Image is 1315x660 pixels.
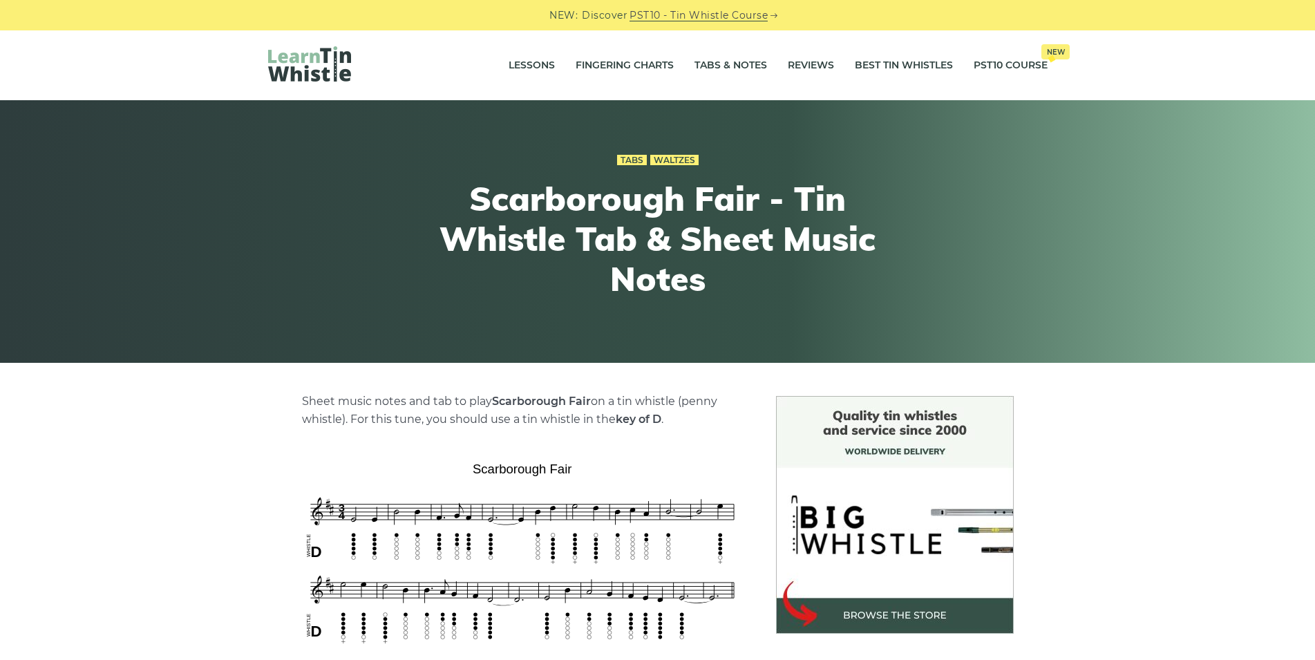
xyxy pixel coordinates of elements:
p: Sheet music notes and tab to play on a tin whistle (penny whistle). For this tune, you should use... [302,393,743,428]
a: Reviews [788,48,834,83]
img: BigWhistle Tin Whistle Store [776,396,1014,634]
a: Fingering Charts [576,48,674,83]
a: PST10 CourseNew [974,48,1048,83]
a: Tabs [617,155,647,166]
span: New [1041,44,1070,59]
a: Lessons [509,48,555,83]
a: Waltzes [650,155,699,166]
h1: Scarborough Fair - Tin Whistle Tab & Sheet Music Notes [404,179,912,299]
img: LearnTinWhistle.com [268,46,351,82]
a: Best Tin Whistles [855,48,953,83]
strong: key of D [616,413,661,426]
img: Scarborough Fair Tin Whistle Tab & Sheet Music [302,457,743,648]
strong: Scarborough Fair [492,395,591,408]
a: Tabs & Notes [694,48,767,83]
